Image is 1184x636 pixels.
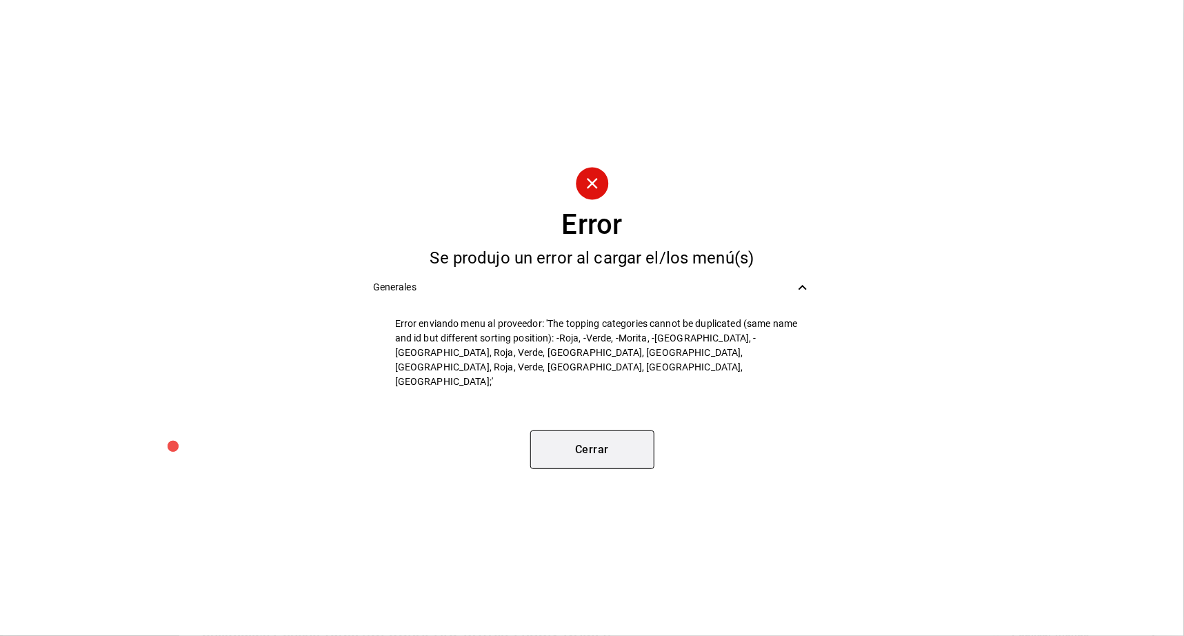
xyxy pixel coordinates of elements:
span: Generales [373,280,795,295]
button: Cerrar [530,430,654,469]
div: Generales [362,272,823,303]
span: Error enviando menu al proveedor: 'The topping categories cannot be duplicated (same name and id ... [395,317,812,389]
div: Se produjo un error al cargar el/los menú(s) [362,250,823,266]
div: Error [562,211,623,239]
